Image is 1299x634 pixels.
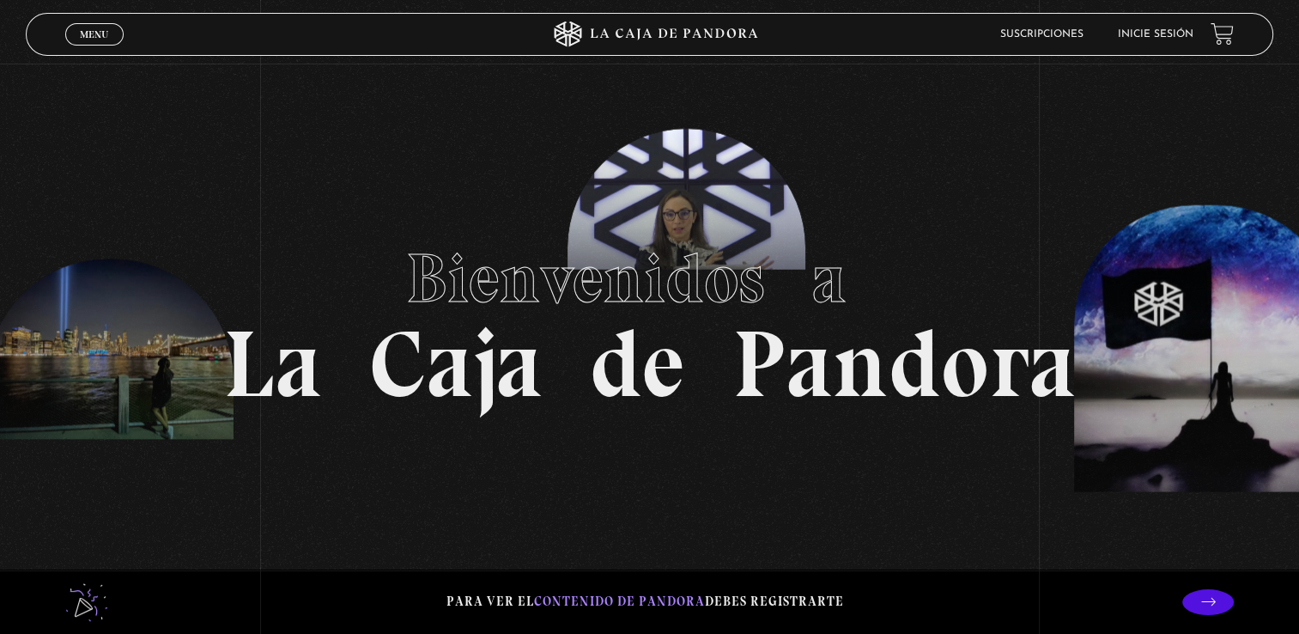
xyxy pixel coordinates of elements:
[1211,22,1234,46] a: View your shopping cart
[1000,29,1084,40] a: Suscripciones
[74,44,114,56] span: Cerrar
[80,29,108,40] span: Menu
[446,590,844,613] p: Para ver el debes registrarte
[1118,29,1193,40] a: Inicie sesión
[223,223,1076,411] h1: La Caja de Pandora
[406,237,894,320] span: Bienvenidos a
[534,594,705,609] span: contenido de Pandora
